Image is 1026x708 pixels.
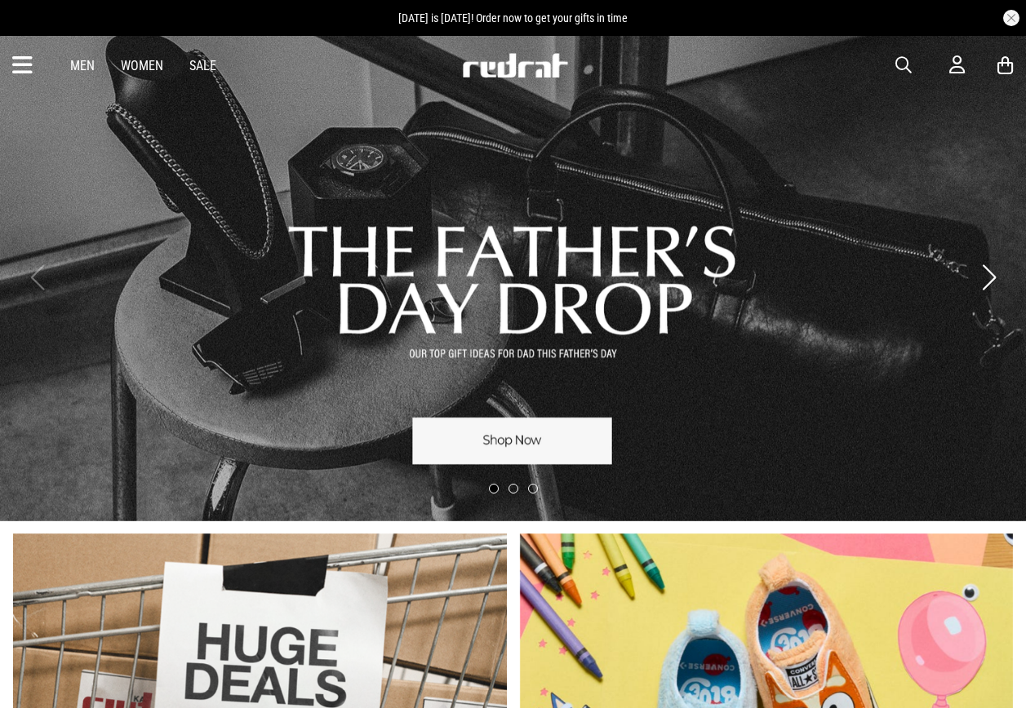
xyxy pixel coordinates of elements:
[26,259,48,295] button: Previous slide
[121,58,163,73] a: Women
[978,259,1000,295] button: Next slide
[70,58,95,73] a: Men
[189,58,216,73] a: Sale
[461,53,569,77] img: Redrat logo
[398,11,628,24] span: [DATE] is [DATE]! Order now to get your gifts in time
